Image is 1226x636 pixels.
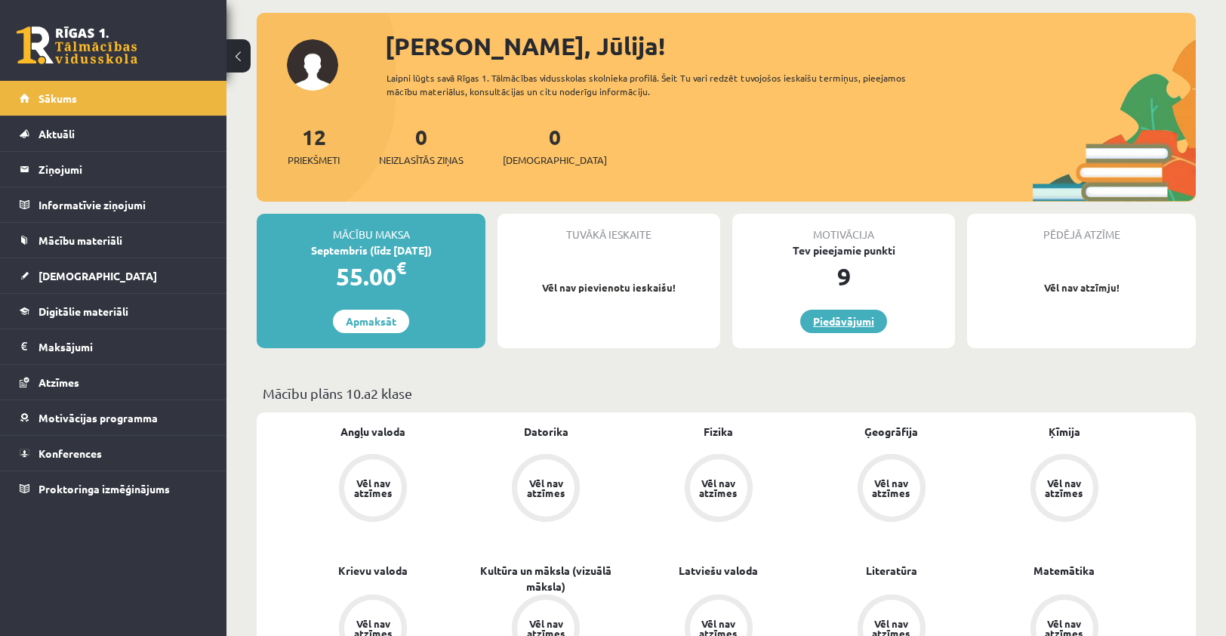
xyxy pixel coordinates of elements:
span: Atzīmes [39,375,79,389]
a: Vēl nav atzīmes [287,454,460,525]
a: Apmaksāt [333,310,409,333]
a: Sākums [20,81,208,116]
legend: Ziņojumi [39,152,208,187]
a: Maksājumi [20,329,208,364]
div: 9 [732,258,955,295]
div: Tev pieejamie punkti [732,242,955,258]
a: 12Priekšmeti [288,123,340,168]
div: Vēl nav atzīmes [352,478,394,498]
span: Proktoringa izmēģinājums [39,482,170,496]
span: Aktuāli [39,127,75,140]
a: Matemātika [1033,563,1095,579]
a: Vēl nav atzīmes [805,454,978,525]
a: [DEMOGRAPHIC_DATA] [20,258,208,293]
a: Ziņojumi [20,152,208,187]
a: Informatīvie ziņojumi [20,187,208,222]
a: Proktoringa izmēģinājums [20,471,208,506]
div: Vēl nav atzīmes [1043,478,1086,498]
a: Vēl nav atzīmes [460,454,633,525]
div: Septembris (līdz [DATE]) [257,242,485,258]
a: Ģeogrāfija [864,424,918,440]
a: Vēl nav atzīmes [633,454,806,525]
a: Literatūra [866,563,917,579]
a: Kultūra un māksla (vizuālā māksla) [460,563,633,594]
div: Tuvākā ieskaite [497,214,720,242]
a: Motivācijas programma [20,400,208,435]
a: Angļu valoda [340,424,405,440]
a: 0Neizlasītās ziņas [379,123,464,168]
a: Fizika [704,424,733,440]
a: Aktuāli [20,116,208,151]
span: Konferences [39,446,102,460]
a: Datorika [524,424,568,440]
legend: Informatīvie ziņojumi [39,187,208,222]
span: € [396,257,406,279]
a: Piedāvājumi [800,310,887,333]
p: Vēl nav atzīmju! [975,280,1188,295]
span: Mācību materiāli [39,233,122,247]
div: Vēl nav atzīmes [870,478,913,498]
span: [DEMOGRAPHIC_DATA] [39,269,157,282]
a: Konferences [20,436,208,471]
span: Sākums [39,91,77,105]
div: [PERSON_NAME], Jūlija! [385,28,1196,64]
a: Vēl nav atzīmes [978,454,1151,525]
div: Vēl nav atzīmes [698,478,740,498]
span: Neizlasītās ziņas [379,153,464,168]
div: 55.00 [257,258,485,295]
legend: Maksājumi [39,329,208,364]
span: Digitālie materiāli [39,304,128,318]
a: Ķīmija [1049,424,1080,440]
a: Atzīmes [20,365,208,400]
a: Krievu valoda [338,563,408,579]
a: Rīgas 1. Tālmācības vidusskola [17,26,137,64]
div: Laipni lūgts savā Rīgas 1. Tālmācības vidusskolas skolnieka profilā. Šeit Tu vari redzēt tuvojošo... [387,71,950,98]
span: Motivācijas programma [39,411,158,425]
div: Pēdējā atzīme [967,214,1196,242]
a: Mācību materiāli [20,223,208,258]
a: Digitālie materiāli [20,294,208,329]
p: Vēl nav pievienotu ieskaišu! [505,280,713,295]
span: Priekšmeti [288,153,340,168]
div: Mācību maksa [257,214,485,242]
a: 0[DEMOGRAPHIC_DATA] [503,123,607,168]
p: Mācību plāns 10.a2 klase [263,383,1190,403]
a: Latviešu valoda [679,563,758,579]
div: Motivācija [732,214,955,242]
div: Vēl nav atzīmes [525,478,567,498]
span: [DEMOGRAPHIC_DATA] [503,153,607,168]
